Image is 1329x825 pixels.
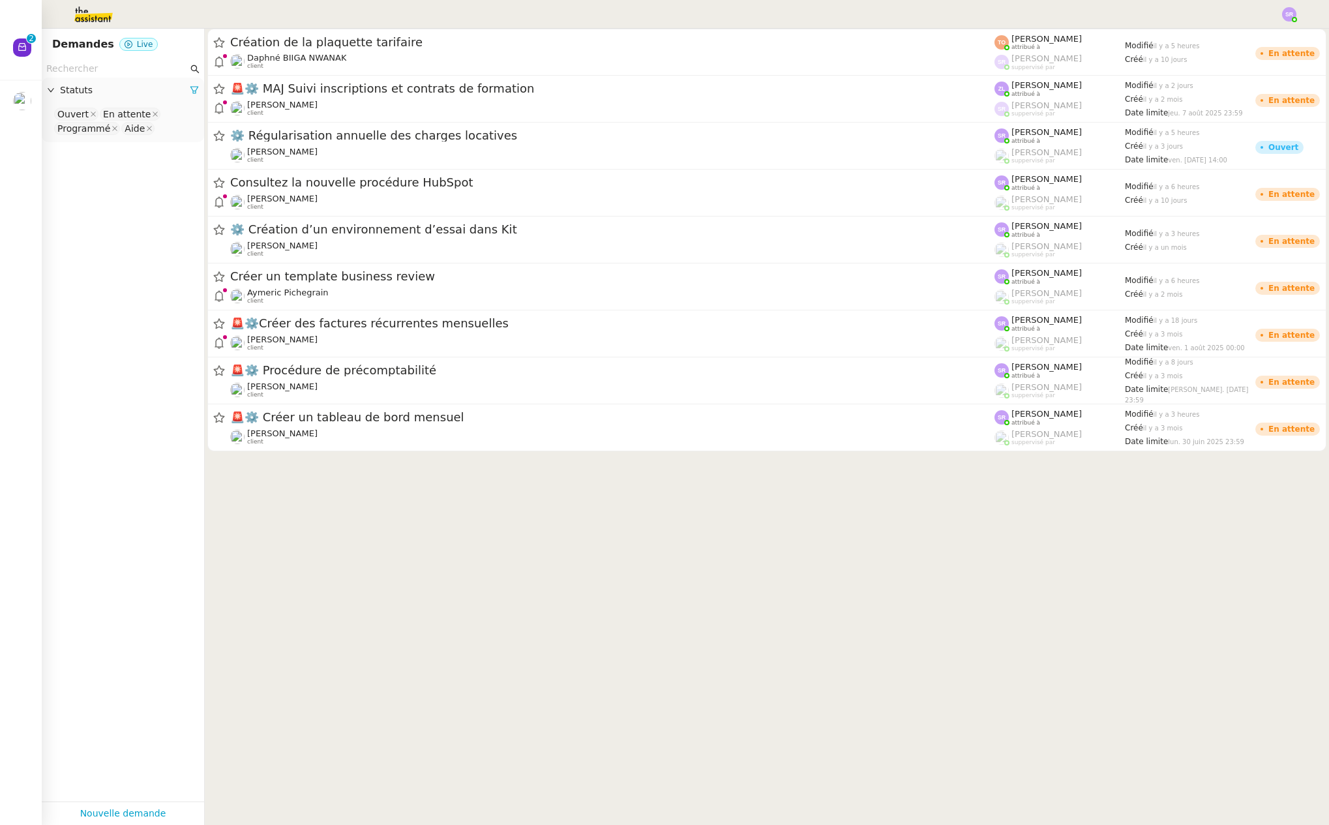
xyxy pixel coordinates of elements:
app-user-detailed-label: client [230,194,994,211]
img: users%2FyQfMwtYgTqhRP2YHWHmG2s2LYaD3%2Favatar%2Fprofile-pic.png [994,337,1009,351]
app-user-label: suppervisé par [994,100,1125,117]
span: 🚨 [230,363,245,377]
div: Programmé [57,123,110,134]
app-user-label: attribué à [994,409,1125,426]
span: Modifié [1125,128,1154,137]
span: attribué à [1011,372,1040,380]
span: Créé [1125,142,1143,151]
span: Modifié [1125,229,1154,238]
span: ⚙️Créer des factures récurrentes mensuelles [230,318,994,329]
span: [PERSON_NAME] [1011,53,1082,63]
span: il y a un mois [1143,244,1187,251]
span: client [247,297,263,305]
span: [PERSON_NAME] [1011,80,1082,90]
span: Créer un template business review [230,271,994,282]
span: 🚨 [230,410,245,424]
app-user-label: suppervisé par [994,429,1125,446]
span: il y a 3 heures [1154,230,1200,237]
span: [PERSON_NAME] [1011,429,1082,439]
img: svg [1282,7,1296,22]
span: suppervisé par [1011,345,1055,352]
span: ⚙️ Régularisation annuelle des charges locatives [230,130,994,142]
app-user-label: suppervisé par [994,194,1125,211]
span: ⚙️ Créer un tableau de bord mensuel [230,412,994,423]
nz-badge-sup: 2 [27,34,36,43]
span: il y a 10 jours [1143,197,1187,204]
span: Créé [1125,55,1143,64]
span: Créé [1125,243,1143,252]
input: Rechercher [46,61,188,76]
img: svg [994,102,1009,116]
span: il y a 3 mois [1143,372,1183,380]
span: [PERSON_NAME] [1011,382,1082,392]
img: users%2FcRgg4TJXLQWrBH1iwK9wYfCha1e2%2Favatar%2Fc9d2fa25-7b78-4dd4-b0f3-ccfa08be62e5 [230,148,245,162]
img: users%2FPPrFYTsEAUgQy5cK5MCpqKbOX8K2%2Favatar%2FCapture%20d%E2%80%99e%CC%81cran%202023-06-05%20a%... [994,243,1009,257]
div: En attente [1268,97,1315,104]
span: ⚙️ MAJ Suivi inscriptions et contrats de formation [230,83,994,95]
img: svg [994,269,1009,284]
span: [PERSON_NAME] [1011,194,1082,204]
app-user-label: attribué à [994,221,1125,238]
span: client [247,203,263,211]
span: suppervisé par [1011,157,1055,164]
span: lun. 30 juin 2025 23:59 [1168,438,1244,445]
span: il y a 2 mois [1143,96,1183,103]
span: attribué à [1011,138,1040,145]
span: attribué à [1011,91,1040,98]
span: il y a 5 heures [1154,42,1200,50]
span: Date limite [1125,155,1168,164]
p: 2 [29,34,34,46]
nz-select-item: Ouvert [54,108,98,121]
span: il y a 5 heures [1154,129,1200,136]
span: Consultez la nouvelle procédure HubSpot [230,177,994,188]
img: svg [994,410,1009,425]
div: En attente [1268,331,1315,339]
span: [PERSON_NAME] [1011,241,1082,251]
span: suppervisé par [1011,110,1055,117]
span: Modifié [1125,182,1154,191]
app-user-label: attribué à [994,362,1125,379]
span: [PERSON_NAME] [247,335,318,344]
span: [PERSON_NAME] [1011,335,1082,345]
span: [PERSON_NAME] [1011,221,1082,231]
span: attribué à [1011,44,1040,51]
img: users%2FcRgg4TJXLQWrBH1iwK9wYfCha1e2%2Favatar%2Fc9d2fa25-7b78-4dd4-b0f3-ccfa08be62e5 [13,92,31,110]
img: users%2F8F3ae0CdRNRxLT9M8DTLuFZT1wq1%2Favatar%2F8d3ba6ea-8103-41c2-84d4-2a4cca0cf040 [230,336,245,350]
span: client [247,250,263,258]
span: [PERSON_NAME] [1011,315,1082,325]
div: En attente [1268,237,1315,245]
span: il y a 3 mois [1143,425,1183,432]
span: suppervisé par [1011,251,1055,258]
img: users%2F8F3ae0CdRNRxLT9M8DTLuFZT1wq1%2Favatar%2F8d3ba6ea-8103-41c2-84d4-2a4cca0cf040 [230,383,245,397]
img: users%2FW4OQjB9BRtYK2an7yusO0WsYLsD3%2Favatar%2F28027066-518b-424c-8476-65f2e549ac29 [230,242,245,256]
span: il y a 18 jours [1154,317,1198,324]
span: il y a 2 jours [1154,82,1193,89]
div: En attente [1268,190,1315,198]
span: [PERSON_NAME] [1011,147,1082,157]
app-user-label: attribué à [994,34,1125,51]
img: svg [994,55,1009,69]
span: il y a 3 heures [1154,411,1200,418]
app-user-detailed-label: client [230,53,994,70]
a: Nouvelle demande [80,806,166,821]
span: [PERSON_NAME] [1011,268,1082,278]
span: ⚙️ Procédure de précomptabilité [230,365,994,376]
span: il y a 10 jours [1143,56,1187,63]
img: svg [994,35,1009,50]
img: users%2FPPrFYTsEAUgQy5cK5MCpqKbOX8K2%2Favatar%2FCapture%20d%E2%80%99e%CC%81cran%202023-06-05%20a%... [994,149,1009,163]
img: svg [994,128,1009,143]
span: attribué à [1011,278,1040,286]
img: users%2FKPVW5uJ7nAf2BaBJPZnFMauzfh73%2Favatar%2FDigitalCollectionThumbnailHandler.jpeg [230,54,245,68]
span: suppervisé par [1011,439,1055,446]
nz-select-item: Aide [121,122,155,135]
app-user-label: suppervisé par [994,335,1125,352]
nz-page-header-title: Demandes [52,35,114,53]
img: svg [994,175,1009,190]
span: [PERSON_NAME] [1011,100,1082,110]
span: Date limite [1125,343,1168,352]
span: Daphné BIIGA NWANAK [247,53,346,63]
span: Live [137,40,153,49]
span: ven. [DATE] 14:00 [1168,157,1227,164]
span: client [247,344,263,352]
span: [PERSON_NAME]. [DATE] 23:59 [1125,386,1249,404]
